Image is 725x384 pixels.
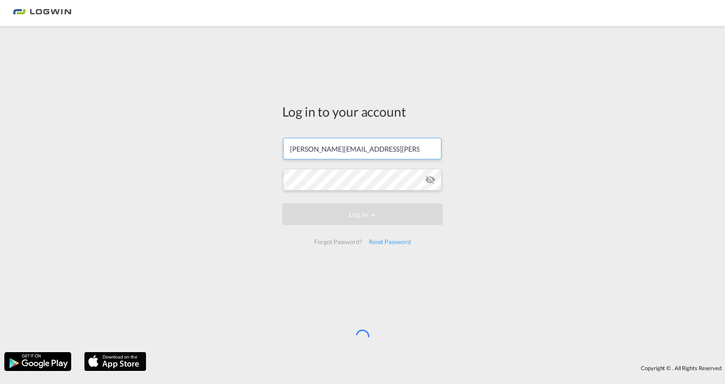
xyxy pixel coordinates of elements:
[282,203,443,225] button: LOGIN
[151,361,725,375] div: Copyright © . All Rights Reserved
[83,351,147,372] img: apple.png
[311,234,365,250] div: Forgot Password?
[366,234,414,250] div: Reset Password
[282,102,443,121] div: Log in to your account
[13,3,71,23] img: 2761ae10d95411efa20a1f5e0282d2d7.png
[3,351,72,372] img: google.png
[283,138,441,159] input: Enter email/phone number
[425,175,435,185] md-icon: icon-eye-off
